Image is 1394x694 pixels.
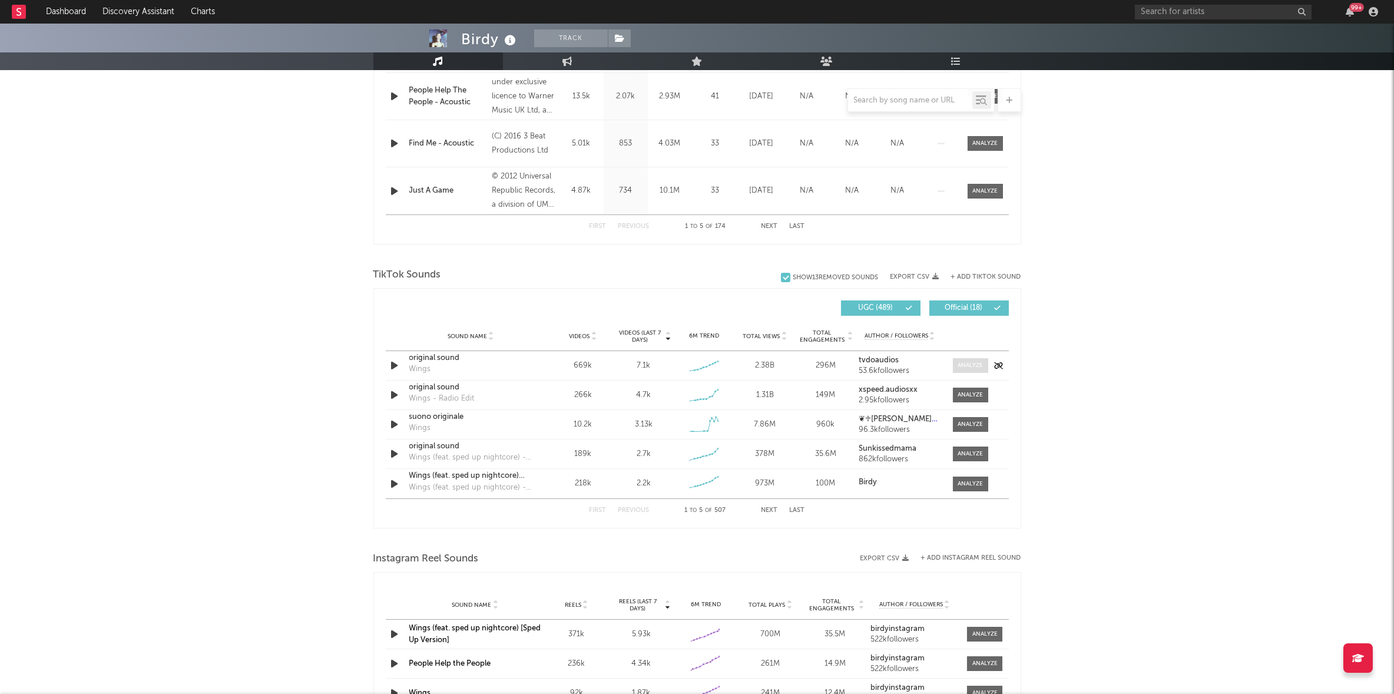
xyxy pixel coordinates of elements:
[565,602,581,609] span: Reels
[833,185,872,197] div: N/A
[790,507,805,514] button: Last
[562,138,601,150] div: 5.01k
[798,478,853,490] div: 100M
[937,305,991,312] span: Official ( 18 )
[706,508,713,513] span: of
[921,555,1021,561] button: + Add Instagram Reel Sound
[409,393,475,405] div: Wings - Radio Edit
[409,138,486,150] div: Find Me - Acoustic
[737,360,792,372] div: 2.38B
[547,629,606,640] div: 371k
[859,478,941,487] a: Birdy
[409,452,532,464] div: Wings (feat. sped up nightcore) - Sped Up Version
[790,223,805,230] button: Last
[878,185,918,197] div: N/A
[859,386,918,394] strong: xspeed.audiosxx
[677,600,736,609] div: 6M Trend
[409,470,532,482] a: Wings (feat. sped up nightcore) [Sped Up Version]
[833,138,872,150] div: N/A
[409,382,532,394] a: original sound
[409,660,491,667] a: People Help the People
[870,636,959,644] div: 522k followers
[547,658,606,670] div: 236k
[636,389,651,401] div: 4.7k
[690,508,697,513] span: to
[409,441,532,452] a: original sound
[737,448,792,460] div: 378M
[798,360,853,372] div: 296M
[951,274,1021,280] button: + Add TikTok Sound
[1346,7,1354,16] button: 99+
[637,360,650,372] div: 7.1k
[859,396,941,405] div: 2.95k followers
[618,507,650,514] button: Previous
[761,223,778,230] button: Next
[556,360,611,372] div: 669k
[448,333,487,340] span: Sound Name
[879,601,943,609] span: Author / Followers
[859,415,941,424] a: ❦♱[PERSON_NAME]♱❦(❀╹◡╹)
[607,185,645,197] div: 734
[859,445,941,453] a: Sunkissedmama
[562,185,601,197] div: 4.87k
[806,598,857,612] span: Total Engagements
[673,504,738,518] div: 1 5 507
[651,185,689,197] div: 10.1M
[616,329,664,343] span: Videos (last 7 days)
[635,419,653,431] div: 3.13k
[534,29,608,47] button: Track
[1349,3,1364,12] div: 99 +
[860,555,909,562] button: Export CSV
[878,138,918,150] div: N/A
[706,224,713,229] span: of
[409,185,486,197] div: Just A Game
[492,170,556,212] div: © 2012 Universal Republic Records, a division of UMG Recordings, Inc.
[409,85,486,108] a: People Help The People - Acoustic
[859,478,877,486] strong: Birdy
[742,138,782,150] div: [DATE]
[737,478,792,490] div: 973M
[590,223,607,230] button: First
[612,629,671,640] div: 5.93k
[690,224,697,229] span: to
[556,448,611,460] div: 189k
[409,422,431,434] div: Wings
[870,684,959,692] a: birdyinstagram
[409,352,532,364] a: original sound
[1135,5,1312,19] input: Search for artists
[841,300,920,316] button: UGC(489)
[929,300,1009,316] button: Official(18)
[695,138,736,150] div: 33
[870,655,959,663] a: birdyinstagram
[373,552,479,566] span: Instagram Reel Sounds
[409,363,431,375] div: Wings
[806,658,865,670] div: 14.9M
[798,448,853,460] div: 35.6M
[870,665,959,673] div: 522k followers
[373,268,441,282] span: TikTok Sounds
[637,448,651,460] div: 2.7k
[859,426,941,434] div: 96.3k followers
[939,274,1021,280] button: + Add TikTok Sound
[848,96,972,105] input: Search by song name or URL
[870,625,959,633] a: birdyinstagram
[798,389,853,401] div: 149M
[859,356,899,364] strong: tvdoaudios
[849,305,903,312] span: UGC ( 489 )
[409,482,532,494] div: Wings (feat. sped up nightcore) - Sped Up Version
[909,555,1021,561] div: + Add Instagram Reel Sound
[409,411,532,423] div: suono originale
[787,138,827,150] div: N/A
[806,629,865,640] div: 35.5M
[737,419,792,431] div: 7.86M
[859,445,916,452] strong: Sunkissedmama
[787,185,827,197] div: N/A
[890,273,939,280] button: Export CSV
[409,624,541,644] a: Wings (feat. sped up nightcore) [Sped Up Version]
[492,130,556,158] div: (C) 2016 3 Beat Productions Ltd
[742,185,782,197] div: [DATE]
